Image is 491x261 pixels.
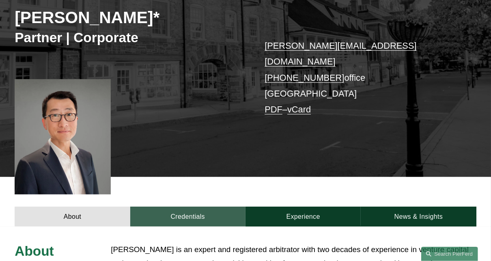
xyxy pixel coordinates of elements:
[15,29,245,46] h3: Partner | Corporate
[15,8,245,28] h2: [PERSON_NAME]*
[265,104,282,114] a: PDF
[245,207,361,226] a: Experience
[265,73,344,83] a: [PHONE_NUMBER]
[421,247,478,261] a: Search this site
[265,41,416,67] a: [PERSON_NAME][EMAIL_ADDRESS][DOMAIN_NAME]
[361,207,476,226] a: News & Insights
[15,207,130,226] a: About
[15,244,54,259] span: About
[287,104,311,114] a: vCard
[265,38,457,117] p: office [GEOGRAPHIC_DATA] –
[130,207,245,226] a: Credentials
